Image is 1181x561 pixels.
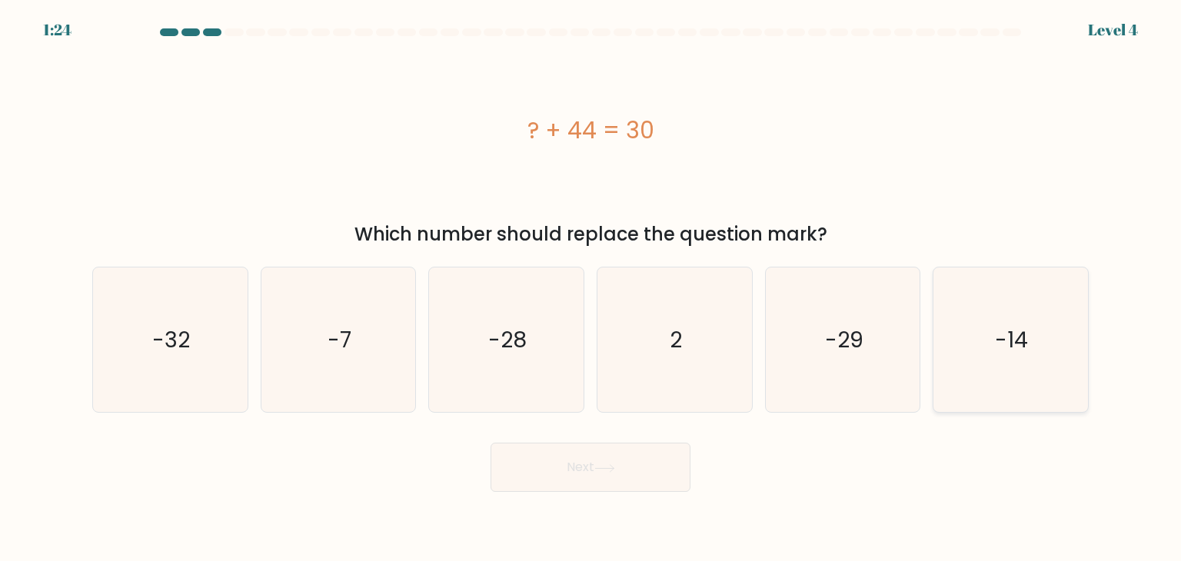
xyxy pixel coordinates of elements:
[491,443,690,492] button: Next
[153,324,191,355] text: -32
[996,324,1029,355] text: -14
[489,324,527,355] text: -28
[825,324,863,355] text: -29
[328,324,351,355] text: -7
[92,113,1089,148] div: ? + 44 = 30
[1088,18,1138,41] div: Level 4
[43,18,72,41] div: 1:24
[670,324,682,355] text: 2
[101,221,1080,248] div: Which number should replace the question mark?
